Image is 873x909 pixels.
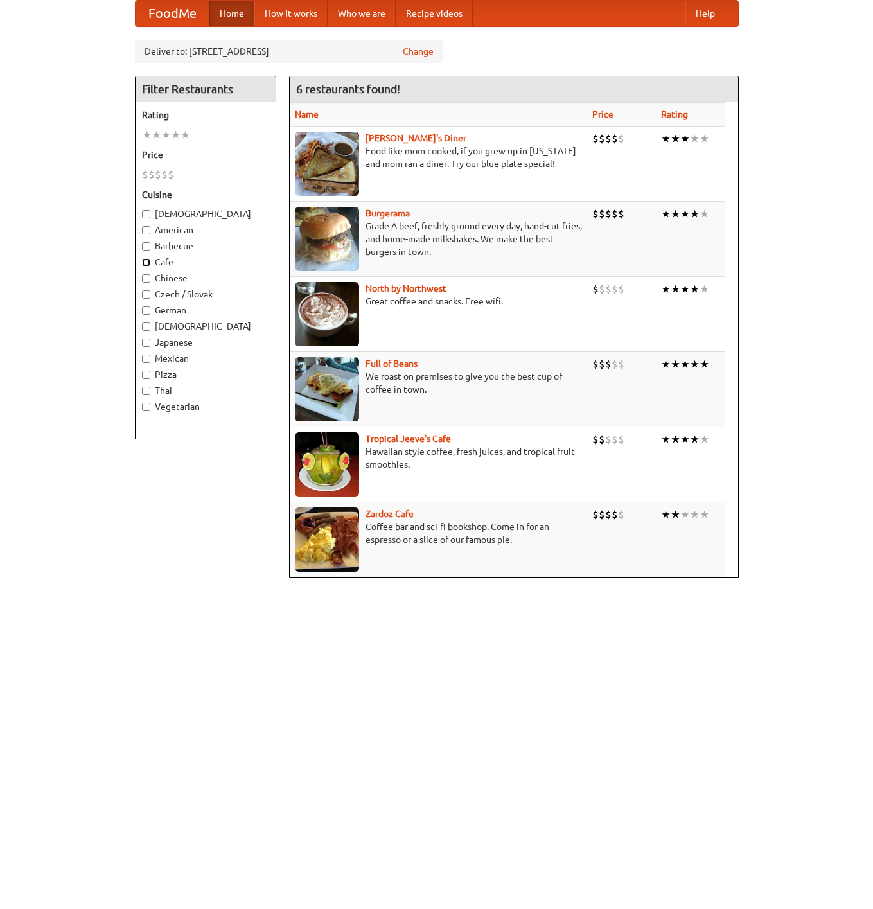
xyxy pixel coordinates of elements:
[599,132,605,146] li: $
[295,132,359,196] img: sallys.jpg
[142,207,269,220] label: [DEMOGRAPHIC_DATA]
[142,226,150,234] input: American
[671,207,680,221] li: ★
[592,357,599,371] li: $
[142,384,269,397] label: Thai
[155,168,161,182] li: $
[295,507,359,572] img: zardoz.jpg
[142,306,150,315] input: German
[366,434,451,444] a: Tropical Jeeve's Cafe
[690,282,700,296] li: ★
[599,507,605,522] li: $
[396,1,473,26] a: Recipe videos
[142,371,150,379] input: Pizza
[142,148,269,161] h5: Price
[599,282,605,296] li: $
[605,132,612,146] li: $
[700,207,709,221] li: ★
[612,132,618,146] li: $
[142,304,269,317] label: German
[700,357,709,371] li: ★
[142,336,269,349] label: Japanese
[148,168,155,182] li: $
[295,445,582,471] p: Hawaiian style coffee, fresh juices, and tropical fruit smoothies.
[142,320,269,333] label: [DEMOGRAPHIC_DATA]
[612,507,618,522] li: $
[661,282,671,296] li: ★
[295,145,582,170] p: Food like mom cooked, if you grew up in [US_STATE] and mom ran a diner. Try our blue plate special!
[366,283,446,294] a: North by Northwest
[142,288,269,301] label: Czech / Slovak
[136,76,276,102] h4: Filter Restaurants
[142,258,150,267] input: Cafe
[605,432,612,446] li: $
[605,507,612,522] li: $
[295,207,359,271] img: burgerama.jpg
[690,432,700,446] li: ★
[618,357,624,371] li: $
[618,507,624,522] li: $
[295,295,582,308] p: Great coffee and snacks. Free wifi.
[142,368,269,381] label: Pizza
[661,507,671,522] li: ★
[599,432,605,446] li: $
[142,274,150,283] input: Chinese
[142,290,150,299] input: Czech / Slovak
[680,282,690,296] li: ★
[254,1,328,26] a: How it works
[366,358,418,369] a: Full of Beans
[592,507,599,522] li: $
[181,128,190,142] li: ★
[295,432,359,497] img: jeeves.jpg
[618,132,624,146] li: $
[295,357,359,421] img: beans.jpg
[142,355,150,363] input: Mexican
[685,1,725,26] a: Help
[592,432,599,446] li: $
[690,357,700,371] li: ★
[605,207,612,221] li: $
[661,109,688,119] a: Rating
[142,256,269,269] label: Cafe
[618,282,624,296] li: $
[142,339,150,347] input: Japanese
[142,210,150,218] input: [DEMOGRAPHIC_DATA]
[592,282,599,296] li: $
[161,168,168,182] li: $
[142,400,269,413] label: Vegetarian
[142,128,152,142] li: ★
[612,357,618,371] li: $
[671,432,680,446] li: ★
[690,207,700,221] li: ★
[671,507,680,522] li: ★
[142,168,148,182] li: $
[618,207,624,221] li: $
[366,133,466,143] a: [PERSON_NAME]'s Diner
[592,109,613,119] a: Price
[366,208,410,218] a: Burgerama
[295,220,582,258] p: Grade A beef, freshly ground every day, hand-cut fries, and home-made milkshakes. We make the bes...
[612,282,618,296] li: $
[605,357,612,371] li: $
[295,109,319,119] a: Name
[671,132,680,146] li: ★
[136,1,209,26] a: FoodMe
[295,520,582,546] p: Coffee bar and sci-fi bookshop. Come in for an espresso or a slice of our famous pie.
[700,432,709,446] li: ★
[366,509,414,519] a: Zardoz Cafe
[142,109,269,121] h5: Rating
[295,370,582,396] p: We roast on premises to give you the best cup of coffee in town.
[680,357,690,371] li: ★
[671,282,680,296] li: ★
[142,188,269,201] h5: Cuisine
[142,272,269,285] label: Chinese
[599,357,605,371] li: $
[661,132,671,146] li: ★
[403,45,434,58] a: Change
[142,352,269,365] label: Mexican
[592,132,599,146] li: $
